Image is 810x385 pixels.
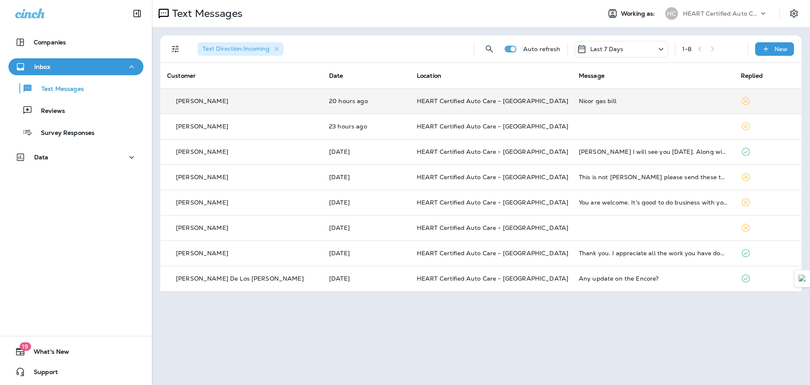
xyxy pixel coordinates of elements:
[329,98,403,104] p: Aug 12, 2025 12:47 PM
[799,275,806,282] img: Detect Auto
[176,98,228,104] p: [PERSON_NAME]
[32,107,65,115] p: Reviews
[169,7,243,20] p: Text Messages
[176,174,228,180] p: [PERSON_NAME]
[329,174,403,180] p: Aug 11, 2025 09:23 AM
[32,129,94,137] p: Survey Responses
[8,123,143,141] button: Survey Responses
[8,363,143,380] button: Support
[579,250,727,257] div: Thank you. I appreciate all the work you have done.
[8,58,143,75] button: Inbox
[33,85,84,93] p: Text Messages
[579,275,727,282] div: Any update on the Encore?
[329,72,343,79] span: Date
[176,224,228,231] p: [PERSON_NAME]
[8,101,143,119] button: Reviews
[25,369,58,379] span: Support
[417,148,568,156] span: HEART Certified Auto Care - [GEOGRAPHIC_DATA]
[19,342,31,351] span: 19
[34,154,49,161] p: Data
[590,46,624,52] p: Last 7 Days
[8,34,143,51] button: Companies
[167,72,196,79] span: Customer
[417,249,568,257] span: HEART Certified Auto Care - [GEOGRAPHIC_DATA]
[176,199,228,206] p: [PERSON_NAME]
[417,199,568,206] span: HEART Certified Auto Care - [GEOGRAPHIC_DATA]
[25,348,69,358] span: What's New
[329,250,403,257] p: Aug 6, 2025 03:54 PM
[34,63,50,70] p: Inbox
[167,41,184,57] button: Filters
[579,148,727,155] div: Keisha I will see you tomorrow. Along with oil change and rotating tires, I need new rear window ...
[579,199,727,206] div: You are welcome. It's good to do business with you. I have a little complaint. About one and a ha...
[786,6,802,21] button: Settings
[417,173,568,181] span: HEART Certified Auto Care - [GEOGRAPHIC_DATA]
[34,39,66,46] p: Companies
[417,224,568,232] span: HEART Certified Auto Care - [GEOGRAPHIC_DATA]
[176,148,228,155] p: [PERSON_NAME]
[417,72,441,79] span: Location
[775,46,788,52] p: New
[683,10,759,17] p: HEART Certified Auto Care
[8,343,143,360] button: 19What's New
[329,224,403,231] p: Aug 7, 2025 10:47 AM
[329,148,403,155] p: Aug 11, 2025 08:10 PM
[329,275,403,282] p: Aug 6, 2025 02:05 PM
[481,41,498,57] button: Search Messages
[417,275,568,282] span: HEART Certified Auto Care - [GEOGRAPHIC_DATA]
[8,79,143,97] button: Text Messages
[417,123,568,130] span: HEART Certified Auto Care - [GEOGRAPHIC_DATA]
[579,98,727,104] div: Nicor gas bill
[125,5,149,22] button: Collapse Sidebar
[621,10,657,17] span: Working as:
[329,199,403,206] p: Aug 8, 2025 10:16 AM
[523,46,561,52] p: Auto refresh
[8,149,143,166] button: Data
[197,42,283,56] div: Text Direction:Incoming
[202,45,270,52] span: Text Direction : Incoming
[682,46,691,52] div: 1 - 8
[176,275,304,282] p: [PERSON_NAME] De Los [PERSON_NAME]
[579,72,605,79] span: Message
[329,123,403,130] p: Aug 12, 2025 09:03 AM
[176,250,228,257] p: [PERSON_NAME]
[665,7,678,20] div: HC
[417,97,568,105] span: HEART Certified Auto Care - [GEOGRAPHIC_DATA]
[579,174,727,180] div: This is not Basil please send these texts to his phone
[741,72,763,79] span: Replied
[176,123,228,130] p: [PERSON_NAME]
